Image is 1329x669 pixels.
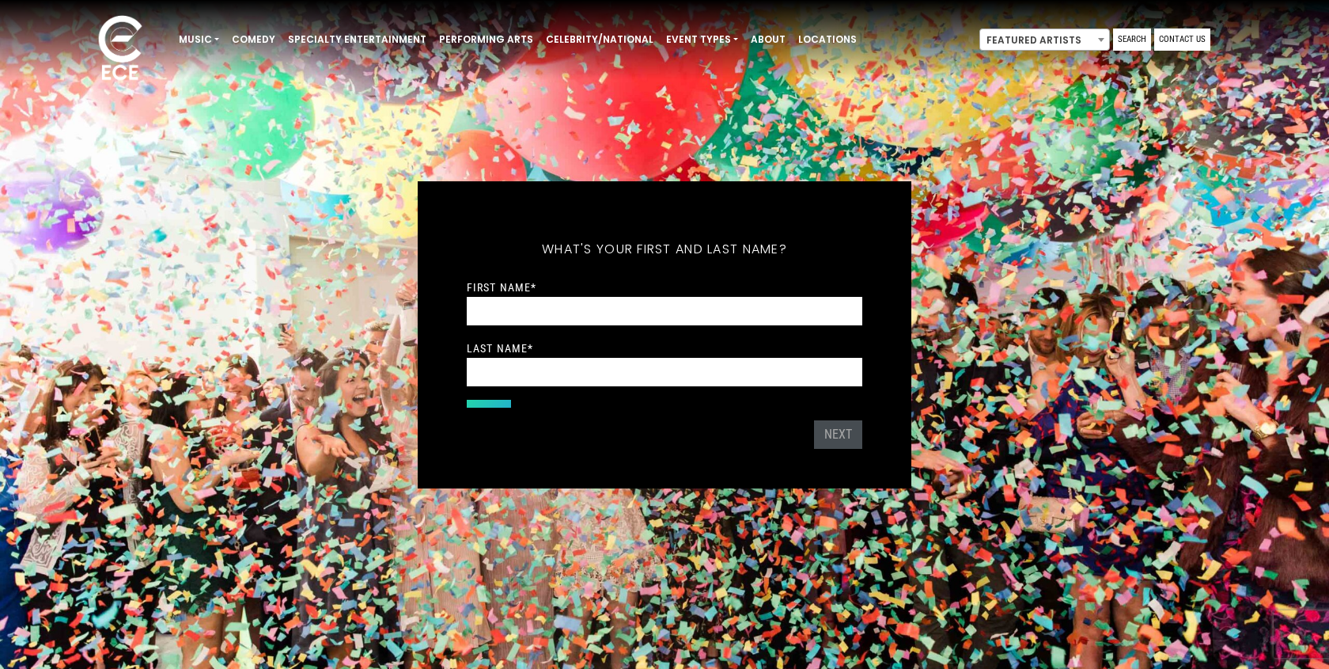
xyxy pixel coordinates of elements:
a: Search [1113,29,1151,51]
a: Music [172,26,225,53]
a: About [744,26,792,53]
span: Featured Artists [979,29,1110,51]
a: Event Types [660,26,744,53]
label: Last Name [467,341,533,355]
a: Comedy [225,26,282,53]
img: ece_new_logo_whitev2-1.png [81,11,160,88]
span: Featured Artists [980,29,1109,51]
a: Locations [792,26,863,53]
a: Specialty Entertainment [282,26,433,53]
h5: What's your first and last name? [467,221,862,278]
label: First Name [467,280,536,295]
a: Contact Us [1154,29,1210,51]
a: Celebrity/National [540,26,660,53]
a: Performing Arts [433,26,540,53]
